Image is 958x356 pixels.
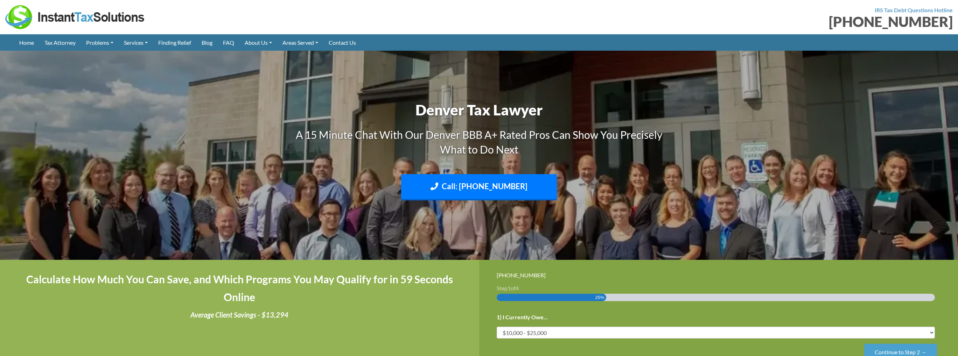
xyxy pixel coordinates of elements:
[5,13,145,20] a: Instant Tax Solutions Logo
[323,34,361,51] a: Contact Us
[239,34,277,51] a: About Us
[595,294,604,301] span: 25%
[81,34,119,51] a: Problems
[401,174,557,200] a: Call: [PHONE_NUMBER]
[484,15,953,29] div: [PHONE_NUMBER]
[285,100,673,120] h1: Denver Tax Lawyer
[196,34,218,51] a: Blog
[516,285,519,291] span: 4
[497,270,941,280] div: [PHONE_NUMBER]
[875,7,953,13] strong: IRS Tax Debt Questions Hotline
[18,270,462,306] h4: Calculate How Much You Can Save, and Which Programs You May Qualify for in 59 Seconds Online
[277,34,323,51] a: Areas Served
[190,311,288,319] i: Average Client Savings - $13,294
[153,34,196,51] a: Finding Relief
[5,5,145,29] img: Instant Tax Solutions Logo
[508,285,511,291] span: 1
[39,34,81,51] a: Tax Attorney
[218,34,239,51] a: FAQ
[119,34,153,51] a: Services
[285,127,673,157] h3: A 15 Minute Chat With Our Denver BBB A+ Rated Pros Can Show You Precisely What to Do Next
[497,285,941,291] h3: Step of
[14,34,39,51] a: Home
[497,314,548,321] label: 1) I Currently Owe...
